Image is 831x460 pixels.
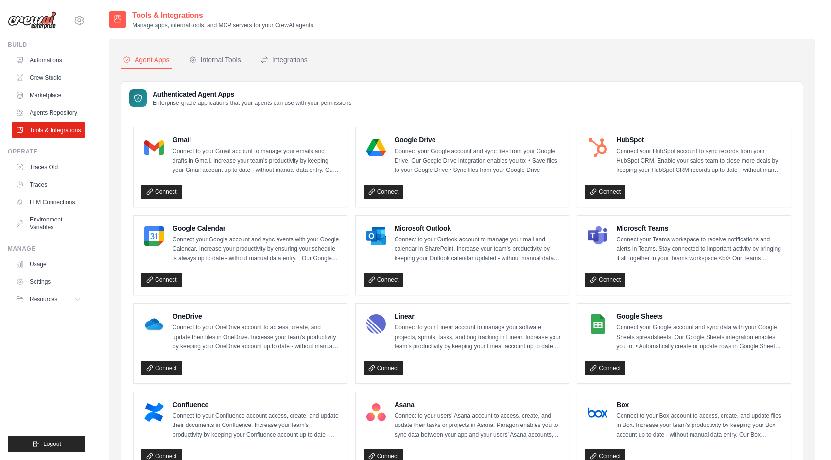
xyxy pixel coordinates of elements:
img: Gmail Logo [144,138,164,157]
img: Google Sheets Logo [588,314,607,334]
p: Connect to your users’ Asana account to access, create, and update their tasks or projects in Asa... [395,411,561,440]
img: Microsoft Teams Logo [588,226,607,246]
img: Box Logo [588,403,607,422]
a: Automations [12,52,85,68]
p: Connect to your Outlook account to manage your mail and calendar in SharePoint. Increase your tea... [395,235,561,264]
a: Connect [364,185,404,199]
div: Build [8,41,85,49]
button: Resources [12,291,85,307]
h4: Linear [395,311,561,321]
div: Agent Apps [123,55,170,65]
a: Usage [12,256,85,272]
a: Tools & Integrations [12,122,85,138]
a: Connect [141,273,182,287]
a: Traces [12,177,85,192]
p: Connect your Google account and sync events with your Google Calendar. Increase your productivity... [173,235,339,264]
a: LLM Connections [12,194,85,210]
img: Linear Logo [366,314,386,334]
h4: HubSpot [616,135,783,145]
h4: Gmail [173,135,339,145]
div: Internal Tools [189,55,241,65]
div: Manage [8,245,85,253]
p: Connect to your Confluence account access, create, and update their documents in Confluence. Incr... [173,411,339,440]
p: Connect your Teams workspace to receive notifications and alerts in Teams. Stay connected to impo... [616,235,783,264]
p: Connect your Google account and sync files from your Google Drive. Our Google Drive integration e... [395,147,561,175]
button: Agent Apps [121,51,172,69]
p: Connect your HubSpot account to sync records from your HubSpot CRM. Enable your sales team to clo... [616,147,783,175]
a: Environment Variables [12,212,85,235]
a: Agents Repository [12,105,85,120]
h4: Google Drive [395,135,561,145]
img: Google Calendar Logo [144,226,164,246]
a: Connect [585,361,625,375]
button: Internal Tools [187,51,243,69]
p: Connect to your Box account to access, create, and update files in Box. Increase your team’s prod... [616,411,783,440]
span: Resources [30,295,57,303]
img: Microsoft Outlook Logo [366,226,386,246]
img: Google Drive Logo [366,138,386,157]
a: Connect [364,361,404,375]
span: Logout [43,440,61,448]
button: Logout [8,436,85,452]
p: Connect to your Gmail account to manage your emails and drafts in Gmail. Increase your team’s pro... [173,147,339,175]
h4: OneDrive [173,311,339,321]
p: Connect to your OneDrive account to access, create, and update their files in OneDrive. Increase ... [173,323,339,352]
a: Settings [12,274,85,290]
a: Crew Studio [12,70,85,85]
p: Enterprise-grade applications that your agents can use with your permissions [153,99,352,107]
a: Traces Old [12,159,85,175]
h4: Microsoft Teams [616,223,783,233]
a: Connect [364,273,404,287]
p: Manage apps, internal tools, and MCP servers for your CrewAI agents [132,21,313,29]
h4: Box [616,400,783,409]
button: Integrations [259,51,310,69]
h4: Microsoft Outlook [395,223,561,233]
h4: Google Sheets [616,311,783,321]
h2: Tools & Integrations [132,10,313,21]
p: Connect to your Linear account to manage your software projects, sprints, tasks, and bug tracking... [395,323,561,352]
h4: Google Calendar [173,223,339,233]
div: Operate [8,148,85,155]
img: HubSpot Logo [588,138,607,157]
h4: Confluence [173,400,339,409]
a: Connect [585,185,625,199]
a: Connect [585,273,625,287]
div: Integrations [260,55,308,65]
a: Marketplace [12,87,85,103]
a: Connect [141,361,182,375]
p: Connect your Google account and sync data with your Google Sheets spreadsheets. Our Google Sheets... [616,323,783,352]
h4: Asana [395,400,561,409]
img: Asana Logo [366,403,386,422]
img: Confluence Logo [144,403,164,422]
h3: Authenticated Agent Apps [153,89,352,99]
a: Connect [141,185,182,199]
img: OneDrive Logo [144,314,164,334]
img: Logo [8,11,56,30]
